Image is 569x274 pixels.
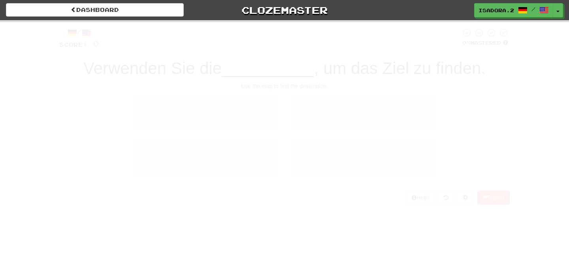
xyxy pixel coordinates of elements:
[461,40,510,47] div: Mastered
[439,191,454,204] button: Round history (alt+y)
[344,111,349,118] small: 2 .
[531,6,535,12] span: /
[189,111,194,118] small: 1 .
[355,152,377,164] span: Gibt
[222,59,314,77] span: __________
[177,21,184,30] span: 0
[196,3,373,17] a: Clozemaster
[462,40,470,46] span: 0 %
[172,157,177,163] small: 3 .
[407,191,435,204] button: Help!
[177,152,239,164] span: Beerdigung
[290,96,437,130] button: 2.Übung
[349,107,384,119] span: Übung
[350,157,355,163] small: 4 .
[92,38,99,48] span: 0
[132,141,279,176] button: 3.Beerdigung
[194,107,222,119] span: Karte
[479,7,514,14] span: isadora.2
[132,96,279,130] button: 1.Karte
[290,141,437,176] button: 4.Gibt
[59,82,510,90] div: Use the map to find the destination.
[433,21,446,30] span: 10
[474,3,553,17] a: isadora.2 /
[59,41,88,48] span: Score:
[477,191,510,204] button: Report
[316,21,322,30] span: 0
[6,3,184,17] a: Dashboard
[59,28,99,38] div: /
[83,59,222,77] span: Verwenden Sie die
[314,59,486,77] span: , um das Ziel zu finden.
